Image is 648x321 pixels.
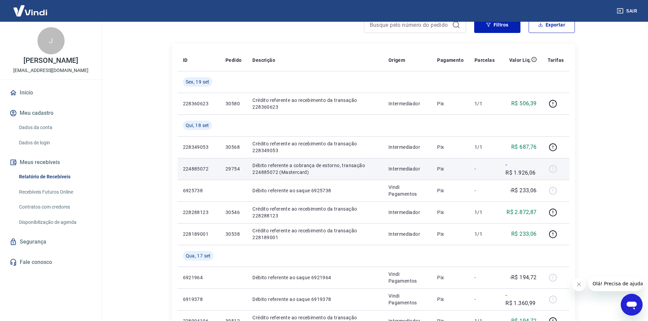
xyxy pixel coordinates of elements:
p: R$ 2.872,87 [506,208,536,216]
p: Intermediador [388,144,427,150]
p: - [475,296,495,303]
p: Pix [437,209,464,216]
p: Pix [437,187,464,194]
p: Pagamento [437,57,464,64]
p: R$ 687,76 [511,143,537,151]
a: Início [8,85,94,100]
p: Parcelas [475,57,495,64]
p: Pix [437,231,464,237]
p: 30538 [226,231,242,237]
p: 6925738 [183,187,215,194]
p: 30546 [226,209,242,216]
a: Contratos com credores [16,200,94,214]
p: 228288123 [183,209,215,216]
span: Qua, 17 set [186,252,211,259]
span: Sex, 19 set [186,78,210,85]
p: Valor Líq. [509,57,531,64]
p: -R$ 194,72 [510,273,537,282]
a: Recebíveis Futuros Online [16,185,94,199]
p: -R$ 233,06 [510,186,537,195]
p: 30580 [226,100,242,107]
p: Origem [388,57,405,64]
p: 6919378 [183,296,215,303]
p: Pix [437,100,464,107]
p: Vindi Pagamentos [388,184,427,197]
p: Vindi Pagamentos [388,271,427,284]
a: Disponibilização de agenda [16,215,94,229]
p: Crédito referente ao recebimento da transação 228349053 [252,140,377,154]
p: Débito referente ao saque 6921964 [252,274,377,281]
p: Descrição [252,57,275,64]
iframe: Mensagem da empresa [588,276,643,291]
button: Filtros [474,17,520,33]
button: Meu cadastro [8,106,94,121]
p: 1/1 [475,100,495,107]
p: Intermediador [388,165,427,172]
p: Pix [437,274,464,281]
p: 29754 [226,165,242,172]
p: Crédito referente ao recebimento da transação 228360623 [252,97,377,110]
p: -R$ 1.360,99 [505,291,536,307]
p: Débito referente ao saque 6925738 [252,187,377,194]
iframe: Botão para abrir a janela de mensagens [621,294,643,316]
p: - [475,187,495,194]
a: Fale conosco [8,255,94,270]
button: Exportar [529,17,575,33]
a: Dados da conta [16,121,94,135]
span: Olá! Precisa de ajuda? [4,5,57,10]
p: 228349053 [183,144,215,150]
a: Relatório de Recebíveis [16,170,94,184]
p: Intermediador [388,231,427,237]
p: R$ 506,39 [511,100,537,108]
a: Dados de login [16,136,94,150]
button: Sair [615,5,640,17]
input: Busque pelo número do pedido [370,20,449,30]
p: 228189001 [183,231,215,237]
a: Segurança [8,234,94,249]
p: Crédito referente ao recebimento da transação 228288123 [252,206,377,219]
p: 6921964 [183,274,215,281]
p: Pix [437,296,464,303]
div: J [37,27,65,54]
p: ID [183,57,188,64]
p: Pedido [226,57,242,64]
img: Vindi [8,0,52,21]
p: Pix [437,144,464,150]
p: [EMAIL_ADDRESS][DOMAIN_NAME] [13,67,88,74]
p: 1/1 [475,209,495,216]
p: 1/1 [475,144,495,150]
p: 228360623 [183,100,215,107]
p: -R$ 1.926,06 [505,161,536,177]
p: Crédito referente ao recebimento da transação 228189001 [252,227,377,241]
iframe: Fechar mensagem [572,278,586,291]
p: 30568 [226,144,242,150]
p: Débito referente a cobrança de estorno, transação 224885072 (Mastercard) [252,162,377,176]
p: Tarifas [548,57,564,64]
p: 1/1 [475,231,495,237]
p: Intermediador [388,209,427,216]
p: - [475,274,495,281]
p: - [475,165,495,172]
p: Débito referente ao saque 6919378 [252,296,377,303]
span: Qui, 18 set [186,122,209,129]
p: 224885072 [183,165,215,172]
button: Meus recebíveis [8,155,94,170]
p: Vindi Pagamentos [388,292,427,306]
p: [PERSON_NAME] [23,57,78,64]
p: Intermediador [388,100,427,107]
p: R$ 233,06 [511,230,537,238]
p: Pix [437,165,464,172]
